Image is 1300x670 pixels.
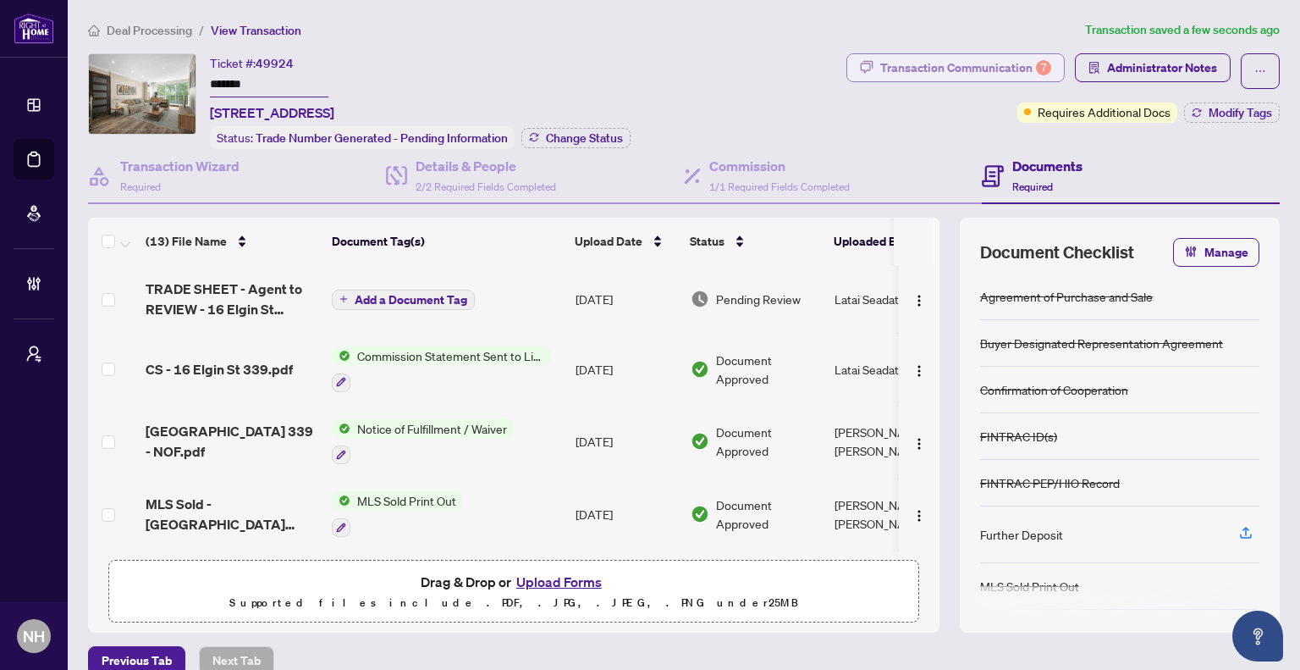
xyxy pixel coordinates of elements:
span: Document Approved [716,351,821,388]
img: Logo [912,294,926,307]
button: Upload Forms [511,571,607,593]
img: Status Icon [332,491,350,510]
span: View Transaction [211,23,301,38]
img: IMG-N12252859_1.jpg [89,54,196,134]
img: Logo [912,509,926,523]
td: [DATE] [569,265,684,333]
img: Logo [912,437,926,451]
button: Administrator Notes [1075,53,1231,82]
button: Open asap [1232,611,1283,662]
th: Uploaded By [827,218,954,265]
span: Pending Review [716,290,801,308]
div: FINTRAC ID(s) [980,427,1057,446]
button: Add a Document Tag [332,288,475,310]
th: Status [683,218,827,265]
img: Logo [912,364,926,378]
h4: Transaction Wizard [120,156,240,176]
span: Change Status [546,132,623,144]
span: [STREET_ADDRESS] [210,102,334,123]
div: MLS Sold Print Out [980,577,1079,595]
span: Drag & Drop orUpload FormsSupported files include .PDF, .JPG, .JPEG, .PNG under25MB [109,561,918,623]
img: Document Status [691,290,709,308]
img: Document Status [691,432,709,451]
span: Notice of Fulfillment / Waiver [350,419,514,438]
button: Add a Document Tag [332,290,475,310]
span: CS - 16 Elgin St 339.pdf [146,359,293,379]
th: Document Tag(s) [325,218,568,265]
span: Status [690,232,724,251]
article: Transaction saved a few seconds ago [1085,20,1280,40]
span: Drag & Drop or [421,571,607,593]
span: Add a Document Tag [355,294,467,306]
span: Trade Number Generated - Pending Information [256,130,508,146]
span: Required [120,180,161,193]
div: Confirmation of Cooperation [980,380,1128,399]
button: Status IconMLS Sold Print Out [332,491,463,537]
div: Buyer Designated Representation Agreement [980,334,1223,352]
button: Transaction Communication7 [846,53,1065,82]
td: [PERSON_NAME] San [PERSON_NAME] [828,478,955,551]
button: Logo [906,501,933,528]
span: MLS Sold Print Out [350,491,463,510]
span: 49924 [256,56,294,71]
td: [DATE] [569,551,684,623]
div: FINTRAC PEP/HIO Record [980,473,1120,492]
img: Status Icon [332,419,350,438]
span: user-switch [25,346,42,363]
div: Status: [210,126,515,149]
td: Latai Seadat [828,265,955,333]
img: Document Status [691,505,709,523]
span: Document Approved [716,423,821,460]
button: Logo [906,285,933,313]
span: Administrator Notes [1107,54,1217,81]
p: Supported files include .PDF, .JPG, .JPEG, .PNG under 25 MB [119,593,908,613]
li: / [199,20,204,40]
div: Further Deposit [980,525,1063,544]
span: Required [1012,180,1053,193]
td: [DATE] [569,333,684,406]
button: Manage [1173,238,1259,267]
div: Ticket #: [210,53,294,73]
span: Manage [1204,239,1248,266]
div: Agreement of Purchase and Sale [980,287,1153,306]
span: solution [1088,62,1100,74]
button: Logo [906,356,933,383]
button: Change Status [521,128,631,148]
img: Status Icon [332,346,350,365]
span: Commission Statement Sent to Listing Brokerage [350,346,551,365]
span: Document Checklist [980,241,1134,264]
td: [PERSON_NAME] San [PERSON_NAME] [828,551,955,623]
td: Latai Seadat [828,333,955,406]
td: [DATE] [569,478,684,551]
span: Requires Additional Docs [1038,102,1171,121]
button: Modify Tags [1184,102,1280,123]
span: ellipsis [1254,65,1266,77]
span: Deal Processing [107,23,192,38]
td: [PERSON_NAME] San [PERSON_NAME] [828,406,955,479]
img: Document Status [691,360,709,379]
img: logo [14,13,54,44]
span: home [88,25,100,36]
button: Logo [906,428,933,455]
th: (13) File Name [139,218,325,265]
button: Status IconNotice of Fulfillment / Waiver [332,419,514,465]
button: Status IconCommission Statement Sent to Listing Brokerage [332,346,551,392]
span: [GEOGRAPHIC_DATA] 339 - NOF.pdf [146,421,318,462]
span: 1/1 Required Fields Completed [709,180,850,193]
div: Transaction Communication [880,54,1051,81]
span: NH [23,624,45,648]
div: 7 [1036,60,1051,75]
span: MLS Sold - [GEOGRAPHIC_DATA] 339.pdf [146,494,318,534]
span: 2/2 Required Fields Completed [416,180,556,193]
span: Upload Date [575,232,642,251]
th: Upload Date [568,218,683,265]
span: TRADE SHEET - Agent to REVIEW - 16 Elgin St 339.pdf [146,279,318,319]
td: [DATE] [569,406,684,479]
span: (13) File Name [146,232,227,251]
span: plus [339,295,348,303]
h4: Documents [1012,156,1082,176]
h4: Details & People [416,156,556,176]
h4: Commission [709,156,850,176]
span: Modify Tags [1209,107,1272,119]
span: Document Approved [716,496,821,533]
